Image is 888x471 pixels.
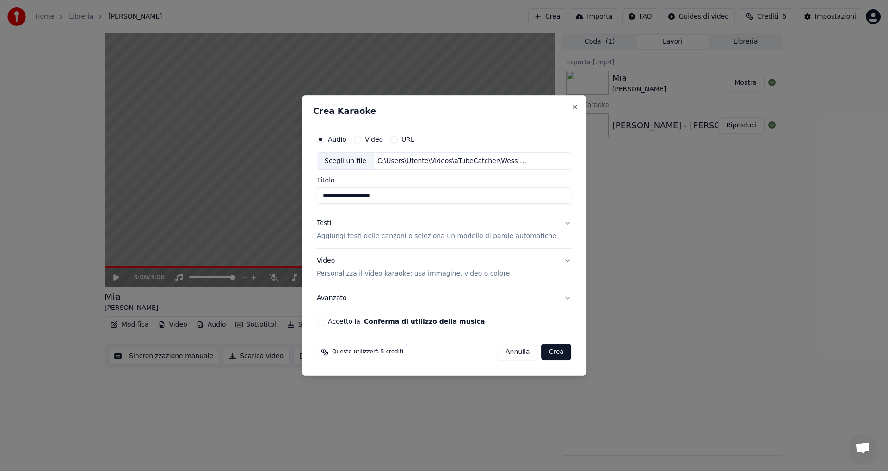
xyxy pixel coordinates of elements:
p: Personalizza il video karaoke: usa immagine, video o colore [317,269,510,278]
button: TestiAggiungi testi delle canzoni o seleziona un modello di parole automatiche [317,212,571,249]
label: Audio [328,136,346,143]
div: C:\Users\Utente\Videos\aTubeCatcher\Wess Il vento amico.MP3 [374,157,531,166]
button: VideoPersonalizza il video karaoke: usa immagine, video o colore [317,249,571,286]
label: URL [401,136,414,143]
label: Titolo [317,177,571,184]
div: Video [317,257,510,279]
div: Scegli un file [317,153,374,170]
div: Testi [317,219,331,228]
h2: Crea Karaoke [313,107,575,115]
button: Annulla [498,344,538,360]
span: Questo utilizzerà 5 crediti [332,348,403,356]
button: Accetto la [364,318,485,325]
label: Video [365,136,383,143]
button: Crea [542,344,571,360]
label: Accetto la [328,318,485,325]
button: Avanzato [317,286,571,310]
p: Aggiungi testi delle canzoni o seleziona un modello di parole automatiche [317,232,556,241]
